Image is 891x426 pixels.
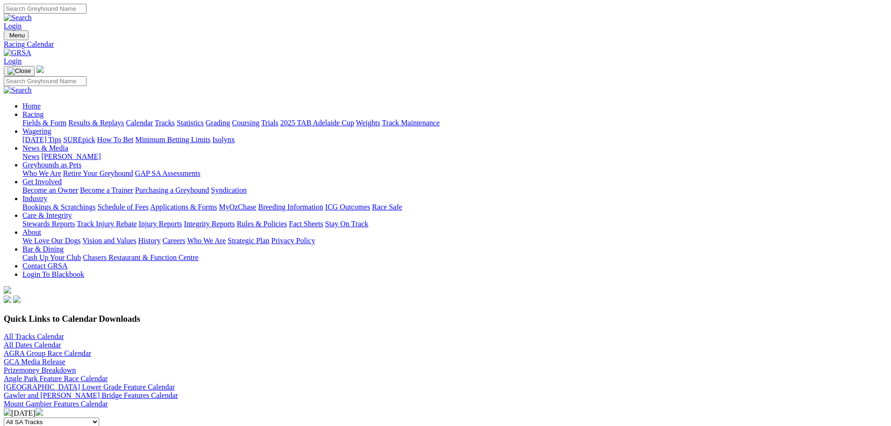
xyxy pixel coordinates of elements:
div: Racing [22,119,887,127]
a: We Love Our Dogs [22,237,80,245]
a: Stewards Reports [22,220,75,228]
a: Wagering [22,127,51,135]
a: Stay On Track [325,220,368,228]
a: Integrity Reports [184,220,235,228]
a: Contact GRSA [22,262,67,270]
a: Login [4,57,22,65]
img: chevron-right-pager-white.svg [36,408,43,416]
a: Schedule of Fees [97,203,148,211]
a: Gawler and [PERSON_NAME] Bridge Features Calendar [4,391,178,399]
a: Vision and Values [82,237,136,245]
div: [DATE] [4,408,887,418]
a: Who We Are [187,237,226,245]
a: Grading [206,119,230,127]
a: Statistics [177,119,204,127]
div: News & Media [22,152,887,161]
a: Who We Are [22,169,61,177]
img: logo-grsa-white.png [36,65,44,73]
a: Mount Gambier Features Calendar [4,400,108,408]
a: Coursing [232,119,260,127]
div: Get Involved [22,186,887,195]
span: Menu [9,32,25,39]
a: [PERSON_NAME] [41,152,101,160]
a: Fact Sheets [289,220,323,228]
a: Fields & Form [22,119,66,127]
a: Tracks [155,119,175,127]
a: Login [4,22,22,30]
a: Breeding Information [258,203,323,211]
a: 2025 TAB Adelaide Cup [280,119,354,127]
a: Industry [22,195,47,202]
a: Track Maintenance [382,119,440,127]
a: News & Media [22,144,68,152]
a: Careers [162,237,185,245]
a: Become an Owner [22,186,78,194]
a: Calendar [126,119,153,127]
img: Close [7,67,31,75]
a: Race Safe [372,203,402,211]
a: Become a Trainer [80,186,133,194]
a: Results & Replays [68,119,124,127]
input: Search [4,4,87,14]
a: Weights [356,119,380,127]
a: [DATE] Tips [22,136,61,144]
a: News [22,152,39,160]
a: Chasers Restaurant & Function Centre [83,253,198,261]
a: Minimum Betting Limits [135,136,210,144]
button: Toggle navigation [4,66,35,76]
a: Isolynx [212,136,235,144]
div: Bar & Dining [22,253,887,262]
a: ICG Outcomes [325,203,370,211]
a: Track Injury Rebate [77,220,137,228]
div: Wagering [22,136,887,144]
a: Home [22,102,41,110]
a: About [22,228,41,236]
a: How To Bet [97,136,134,144]
a: Greyhounds as Pets [22,161,81,169]
a: History [138,237,160,245]
a: Rules & Policies [237,220,287,228]
a: Login To Blackbook [22,270,84,278]
img: Search [4,86,32,94]
a: Care & Integrity [22,211,72,219]
h3: Quick Links to Calendar Downloads [4,314,887,324]
img: twitter.svg [13,296,21,303]
div: Industry [22,203,887,211]
img: logo-grsa-white.png [4,286,11,294]
img: Search [4,14,32,22]
img: facebook.svg [4,296,11,303]
a: Strategic Plan [228,237,269,245]
a: GAP SA Assessments [135,169,201,177]
a: All Dates Calendar [4,341,61,349]
a: MyOzChase [219,203,256,211]
a: Cash Up Your Club [22,253,81,261]
a: SUREpick [63,136,95,144]
a: Racing [22,110,43,118]
a: Trials [261,119,278,127]
a: Bar & Dining [22,245,64,253]
a: Angle Park Feature Race Calendar [4,375,108,383]
a: Retire Your Greyhound [63,169,133,177]
div: About [22,237,887,245]
a: Get Involved [22,178,62,186]
a: Privacy Policy [271,237,315,245]
a: GCA Media Release [4,358,65,366]
a: Injury Reports [138,220,182,228]
a: Prizemoney Breakdown [4,366,76,374]
div: Greyhounds as Pets [22,169,887,178]
a: AGRA Group Race Calendar [4,349,91,357]
img: chevron-left-pager-white.svg [4,408,11,416]
a: Bookings & Scratchings [22,203,95,211]
a: Purchasing a Greyhound [135,186,209,194]
a: Syndication [211,186,246,194]
button: Toggle navigation [4,30,29,40]
input: Search [4,76,87,86]
a: Racing Calendar [4,40,887,49]
img: GRSA [4,49,31,57]
a: [GEOGRAPHIC_DATA] Lower Grade Feature Calendar [4,383,175,391]
a: Applications & Forms [150,203,217,211]
a: All Tracks Calendar [4,332,64,340]
div: Care & Integrity [22,220,887,228]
